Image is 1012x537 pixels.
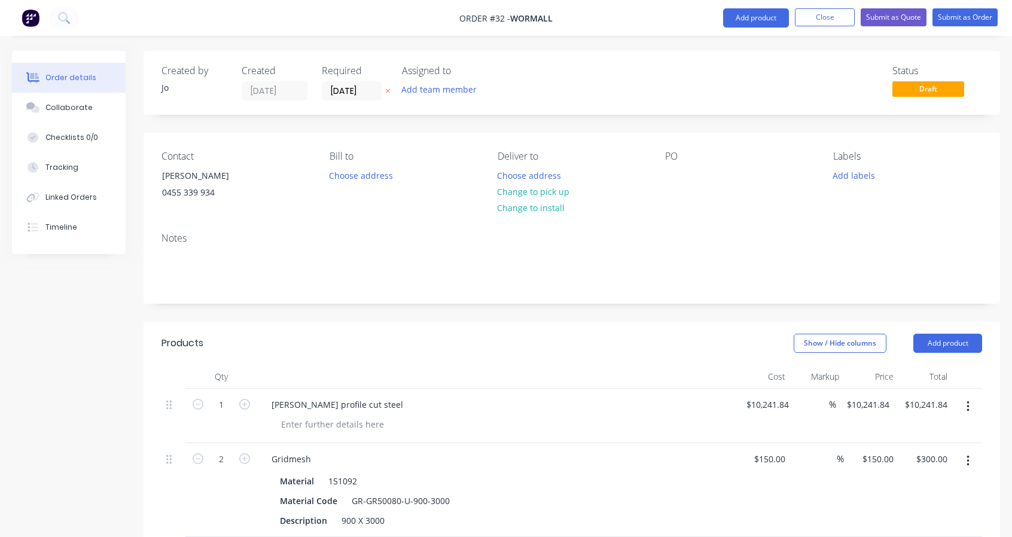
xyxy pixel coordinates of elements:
div: Markup [790,365,845,389]
div: 0455 339 934 [162,184,261,201]
div: Jo [161,81,227,94]
div: Assigned to [402,65,522,77]
div: Qty [185,365,257,389]
button: Change to install [490,200,571,216]
div: [PERSON_NAME]0455 339 934 [152,167,272,205]
button: Submit as Order [932,8,998,26]
button: Show / Hide columns [794,334,886,353]
button: Choose address [323,167,400,183]
div: Material Code [275,492,342,509]
div: Contact [161,151,310,162]
button: Add labels [827,167,882,183]
div: PO [665,151,814,162]
div: Bill to [330,151,478,162]
div: [PERSON_NAME] [162,167,261,184]
button: Tracking [12,152,126,182]
div: Status [892,65,982,77]
button: Timeline [12,212,126,242]
button: Submit as Quote [861,8,926,26]
div: Total [898,365,953,389]
div: 151092 [324,472,362,490]
div: Price [844,365,898,389]
div: Gridmesh [262,450,321,468]
div: Collaborate [45,102,93,113]
span: Wormall [510,13,553,24]
button: Checklists 0/0 [12,123,126,152]
div: Created [242,65,307,77]
button: Linked Orders [12,182,126,212]
div: Order details [45,72,96,83]
span: % [837,452,844,466]
button: Add product [913,334,982,353]
div: Notes [161,233,982,244]
img: Factory [22,9,39,27]
div: Linked Orders [45,192,97,203]
div: Required [322,65,388,77]
button: Close [795,8,855,26]
button: Add product [723,8,789,28]
div: Labels [833,151,982,162]
div: GR-GR50080-U-900-3000 [347,492,455,509]
div: Tracking [45,162,78,173]
button: Add team member [402,81,483,97]
button: Collaborate [12,93,126,123]
div: Products [161,336,203,350]
button: Order details [12,63,126,93]
button: Add team member [395,81,483,97]
div: Description [275,512,332,529]
span: Draft [892,81,964,96]
button: Change to pick up [490,184,575,200]
span: % [829,398,836,411]
div: Material [275,472,319,490]
div: 900 X 3000 [337,512,389,529]
button: Choose address [490,167,567,183]
span: Order #32 - [459,13,510,24]
div: [PERSON_NAME] profile cut steel [262,396,413,413]
div: Deliver to [498,151,647,162]
div: Cost [736,365,790,389]
div: Created by [161,65,227,77]
div: Timeline [45,222,77,233]
div: Checklists 0/0 [45,132,98,143]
